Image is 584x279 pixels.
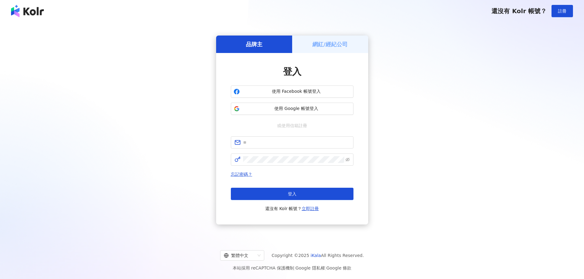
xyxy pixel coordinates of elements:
[233,264,351,272] span: 本站採用 reCAPTCHA 保護機制
[288,191,296,196] span: 登入
[312,40,348,48] h5: 網紅/經紀公司
[231,188,353,200] button: 登入
[231,172,252,177] a: 忘記密碼？
[311,253,321,258] a: iKala
[242,106,351,112] span: 使用 Google 帳號登入
[294,266,296,270] span: |
[283,66,301,77] span: 登入
[273,122,311,129] span: 或使用信箱註冊
[326,266,351,270] a: Google 條款
[231,103,353,115] button: 使用 Google 帳號登入
[224,251,255,260] div: 繁體中文
[11,5,44,17] img: logo
[491,7,547,15] span: 還沒有 Kolr 帳號？
[302,206,319,211] a: 立即註冊
[296,266,325,270] a: Google 隱私權
[272,252,364,259] span: Copyright © 2025 All Rights Reserved.
[231,85,353,98] button: 使用 Facebook 帳號登入
[242,89,351,95] span: 使用 Facebook 帳號登入
[552,5,573,17] button: 註冊
[558,9,567,13] span: 註冊
[325,266,326,270] span: |
[246,40,262,48] h5: 品牌主
[265,205,319,212] span: 還沒有 Kolr 帳號？
[345,157,350,162] span: eye-invisible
